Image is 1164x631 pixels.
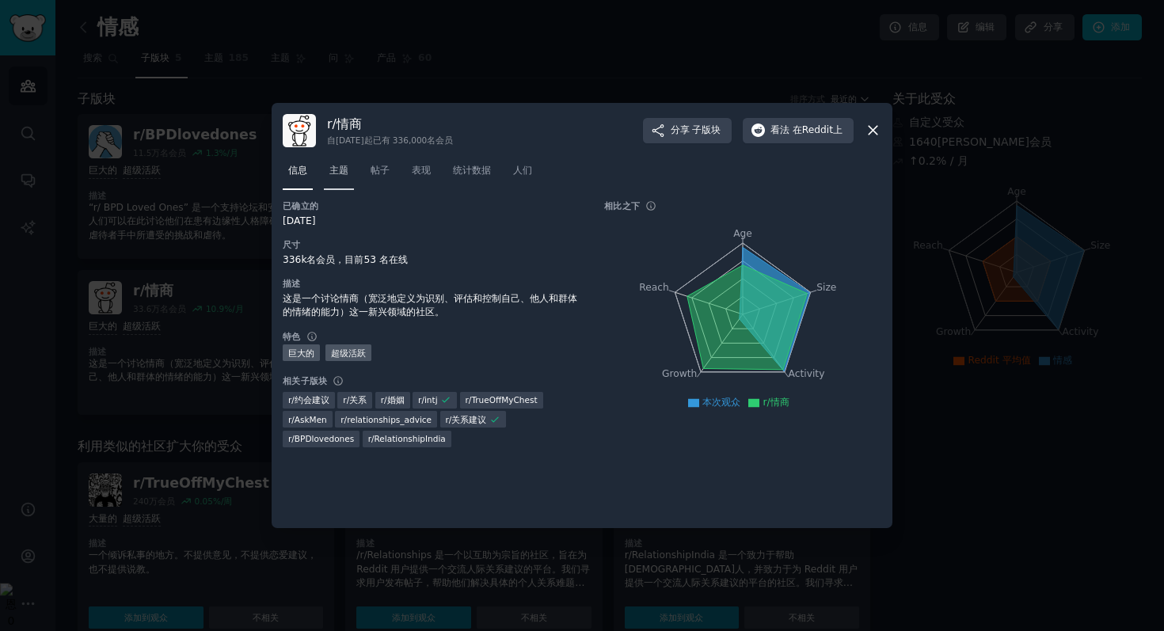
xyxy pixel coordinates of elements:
[508,158,538,191] a: 人们
[692,124,721,135] font: 子版块
[344,254,363,265] font: 目前
[381,395,387,405] font: r/
[671,124,690,135] font: 分享
[347,415,432,424] font: relationships_advice
[288,434,295,443] font: r/
[283,215,315,226] font: [DATE]
[763,397,789,408] font: r/情商
[770,124,789,135] font: 看法
[288,165,307,176] font: 信息
[331,348,366,358] font: 超级活跃
[295,434,354,443] font: BPDlovedones
[453,165,491,176] font: 统计数据
[283,332,301,341] font: 特色
[283,240,301,249] font: 尺寸
[337,116,362,131] font: 情商
[643,118,732,143] button: 分享子版块
[295,415,327,424] font: AskMen
[702,397,740,408] font: 本次观众
[306,254,344,265] font: 名会员，
[424,395,438,405] font: intj
[283,158,313,191] a: 信息
[324,158,354,191] a: 主题
[513,165,532,176] font: 人们
[343,395,349,405] font: r/
[816,281,836,292] tspan: Size
[288,395,295,405] font: r/
[466,395,472,405] font: r/
[368,434,375,443] font: r/
[427,135,453,145] font: 名会员
[340,415,347,424] font: r/
[283,376,327,386] font: 相关子版块
[283,114,316,147] img: 情商
[387,395,405,405] font: 婚姻
[662,368,697,379] tspan: Growth
[288,415,295,424] font: r/
[418,395,424,405] font: r/
[365,158,395,191] a: 帖子
[412,165,431,176] font: 表现
[743,118,854,143] button: 看法在Reddit上
[283,293,577,318] font: 这是一个讨论情商（宽泛地定义为识别、评估和控制自己、他人和群体的情绪的能力）这一新兴领域的社区。
[327,116,337,131] font: r/
[471,395,537,405] font: TrueOffMyChest
[639,281,669,292] tspan: Reach
[446,415,452,424] font: r/
[793,124,843,135] font: 在Reddit上
[283,279,301,288] font: 描述
[327,135,373,145] font: 自[DATE]起
[371,165,390,176] font: 帖子
[288,348,314,358] font: 巨大的
[283,254,306,265] font: 336k
[451,415,486,424] font: 关系建议
[373,135,428,145] font: 已有 336,000
[329,165,348,176] font: 主题
[283,201,318,211] font: 已确立的
[349,395,367,405] font: 关系
[295,395,329,405] font: 约会建议
[789,368,825,379] tspan: Activity
[363,254,407,265] font: 53 名在线
[733,228,752,239] tspan: Age
[604,201,640,211] font: 相比之下
[447,158,496,191] a: 统计数据
[375,434,446,443] font: RelationshipIndia
[406,158,436,191] a: 表现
